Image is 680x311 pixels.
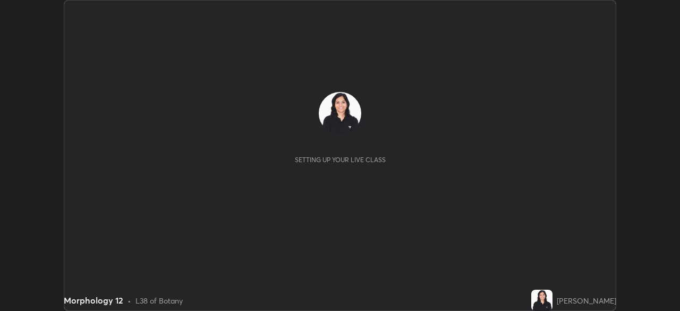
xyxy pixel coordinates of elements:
[319,92,361,135] img: a504949d96944ad79a7d84c32bb092ae.jpg
[135,295,183,306] div: L38 of Botany
[557,295,616,306] div: [PERSON_NAME]
[127,295,131,306] div: •
[531,290,552,311] img: a504949d96944ad79a7d84c32bb092ae.jpg
[64,294,123,307] div: Morphology 12
[295,156,386,164] div: Setting up your live class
